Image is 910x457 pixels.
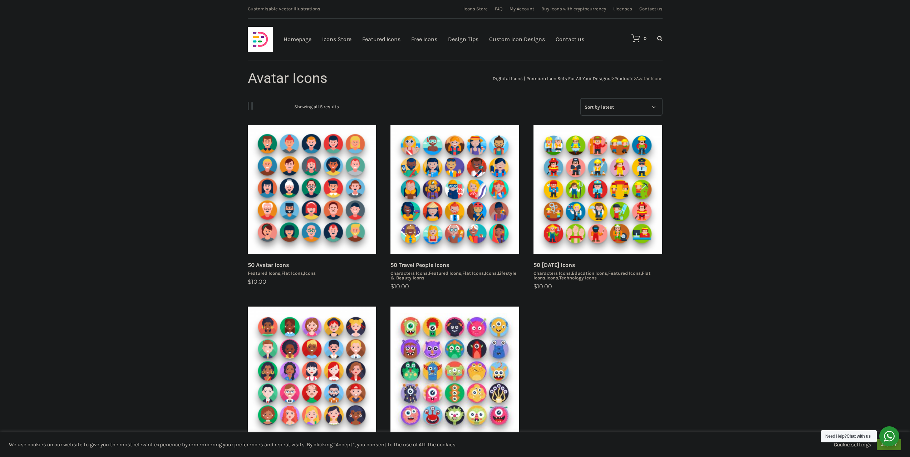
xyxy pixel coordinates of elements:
[248,270,280,276] a: Featured Icons
[572,270,607,276] a: Education Icons
[541,6,606,11] a: Buy icons with cryptocurrency
[390,270,428,276] a: Characters Icons
[613,6,632,11] a: Licenses
[624,34,646,43] a: 0
[248,262,289,268] a: 50 Avatar Icons
[294,98,339,116] p: Showing all 5 results
[608,270,641,276] a: Featured Icons
[485,270,497,276] a: Icons
[248,271,377,275] div: , ,
[495,6,502,11] a: FAQ
[510,6,534,11] a: My Account
[877,439,901,450] a: ACCEPT
[825,434,871,439] span: Need Help?
[462,270,484,276] a: Flat Icons
[533,262,575,268] a: 50 [DATE] Icons
[636,76,663,81] span: Avatar Icons
[248,6,320,11] span: Customisable vector illustrations
[248,278,251,285] span: $
[546,275,558,280] a: Icons
[644,36,646,41] div: 0
[614,76,634,81] a: Products
[834,442,871,448] a: Cookie settings
[248,71,455,85] h1: Avatar Icons
[281,270,303,276] a: Flat Icons
[533,270,571,276] a: Characters Icons
[304,270,316,276] a: Icons
[493,76,612,81] a: Dighital Icons | Premium Icon Sets For All Your Designs!
[248,278,266,285] bdi: 10.00
[533,271,662,280] div: , , , , ,
[390,270,516,280] a: Lifestyle & Beauty Icons
[9,442,634,448] div: We use cookies on our website to give you the most relevant experience by remembering your prefer...
[847,434,871,439] strong: Chat with us
[390,262,449,268] a: 50 Travel People Icons
[390,271,519,280] div: , , , ,
[533,283,537,290] span: $
[390,283,394,290] span: $
[639,6,663,11] a: Contact us
[533,270,650,280] a: Flat Icons
[429,270,461,276] a: Featured Icons
[559,275,597,280] a: Technology Icons
[455,76,663,81] div: > >
[533,283,552,290] bdi: 10.00
[463,6,488,11] a: Icons Store
[390,283,409,290] bdi: 10.00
